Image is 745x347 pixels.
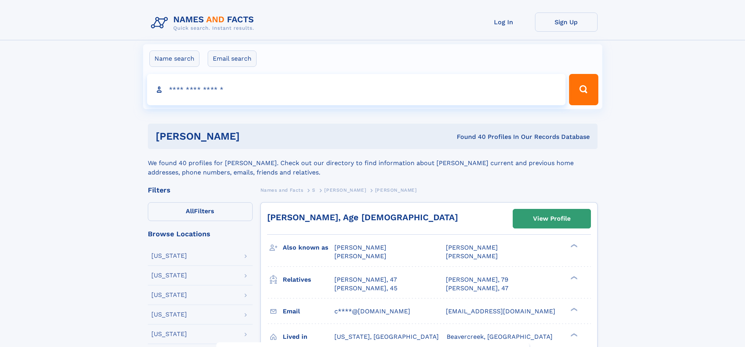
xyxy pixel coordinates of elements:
img: Logo Names and Facts [148,13,260,34]
div: [US_STATE] [151,272,187,279]
label: Email search [208,50,257,67]
a: View Profile [513,209,591,228]
span: S [312,187,316,193]
a: [PERSON_NAME], Age [DEMOGRAPHIC_DATA] [267,212,458,222]
span: [PERSON_NAME] [334,244,386,251]
a: [PERSON_NAME], 47 [446,284,508,293]
a: [PERSON_NAME], 47 [334,275,397,284]
div: ❯ [569,275,578,280]
h3: Lived in [283,330,334,343]
a: S [312,185,316,195]
div: Filters [148,187,253,194]
div: [US_STATE] [151,311,187,318]
a: [PERSON_NAME], 79 [446,275,508,284]
h1: [PERSON_NAME] [156,131,348,141]
span: Beavercreek, [GEOGRAPHIC_DATA] [447,333,553,340]
button: Search Button [569,74,598,105]
div: View Profile [533,210,571,228]
div: Browse Locations [148,230,253,237]
h3: Relatives [283,273,334,286]
a: Log In [472,13,535,32]
div: ❯ [569,243,578,248]
span: [PERSON_NAME] [446,244,498,251]
a: [PERSON_NAME], 45 [334,284,397,293]
div: ❯ [569,307,578,312]
input: search input [147,74,566,105]
h3: Email [283,305,334,318]
a: Sign Up [535,13,598,32]
span: [PERSON_NAME] [446,252,498,260]
span: [US_STATE], [GEOGRAPHIC_DATA] [334,333,439,340]
h3: Also known as [283,241,334,254]
div: We found 40 profiles for [PERSON_NAME]. Check out our directory to find information about [PERSON... [148,149,598,177]
span: [PERSON_NAME] [375,187,417,193]
span: All [186,207,194,215]
a: Names and Facts [260,185,303,195]
div: [US_STATE] [151,331,187,337]
div: Found 40 Profiles In Our Records Database [348,133,590,141]
label: Name search [149,50,199,67]
label: Filters [148,202,253,221]
div: ❯ [569,332,578,337]
span: [PERSON_NAME] [334,252,386,260]
span: [PERSON_NAME] [324,187,366,193]
a: [PERSON_NAME] [324,185,366,195]
div: [US_STATE] [151,292,187,298]
span: [EMAIL_ADDRESS][DOMAIN_NAME] [446,307,555,315]
div: [US_STATE] [151,253,187,259]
